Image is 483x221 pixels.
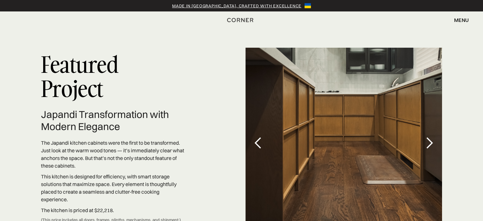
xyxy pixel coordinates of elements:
[172,3,301,9] a: Made in [GEOGRAPHIC_DATA], crafted with excellence
[448,15,469,25] div: menu
[225,16,258,24] a: home
[41,48,184,105] p: Featured Project
[454,17,469,23] div: menu
[41,173,184,203] p: This kitchen is designed for efficiency, with smart storage solutions that maximize space. Every ...
[41,206,184,214] p: The kitchen is priced at $22,218.
[41,108,184,133] h2: Japandi Transformation with Modern Elegance
[41,139,184,169] p: The Japandi kitchen cabinets were the first to be transformed. Just look at the warm wood tones —...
